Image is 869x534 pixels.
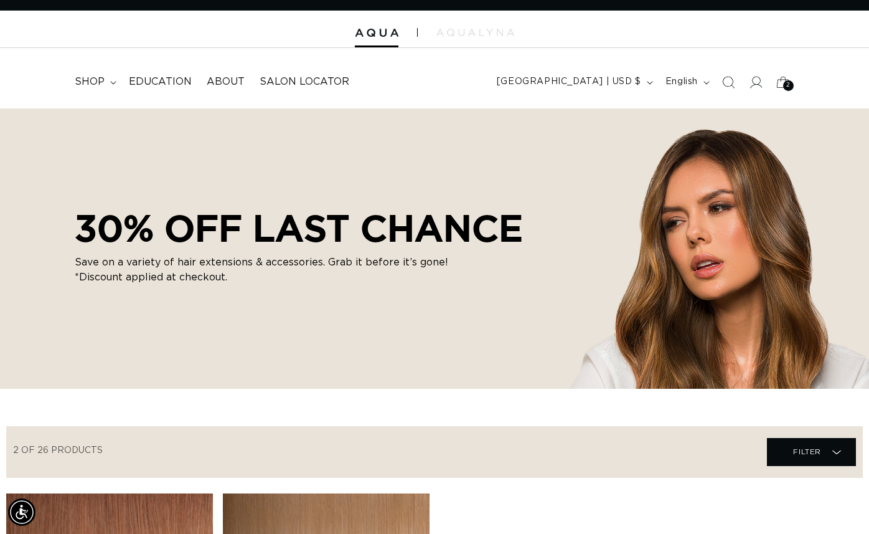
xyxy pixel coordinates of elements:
button: [GEOGRAPHIC_DATA] | USD $ [489,70,658,94]
span: [GEOGRAPHIC_DATA] | USD $ [497,75,641,88]
span: English [665,75,698,88]
a: About [199,68,252,96]
span: 2 [786,80,791,91]
span: 2 of 26 products [13,446,103,455]
a: Salon Locator [252,68,357,96]
img: Aqua Hair Extensions [355,29,398,37]
span: About [207,75,245,88]
div: Accessibility Menu [8,498,35,526]
span: shop [75,75,105,88]
button: English [658,70,715,94]
h2: 30% OFF LAST CHANCE [75,206,523,250]
span: Salon Locator [260,75,349,88]
p: Save on a variety of hair extensions & accessories. Grab it before it’s gone! *Discount applied a... [75,255,448,285]
img: aqualyna.com [436,29,514,36]
span: Filter [793,440,821,464]
iframe: Chat Widget [807,474,869,534]
summary: Search [715,69,742,96]
a: Education [121,68,199,96]
span: Education [129,75,192,88]
summary: Filter [767,438,856,466]
summary: shop [67,68,121,96]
